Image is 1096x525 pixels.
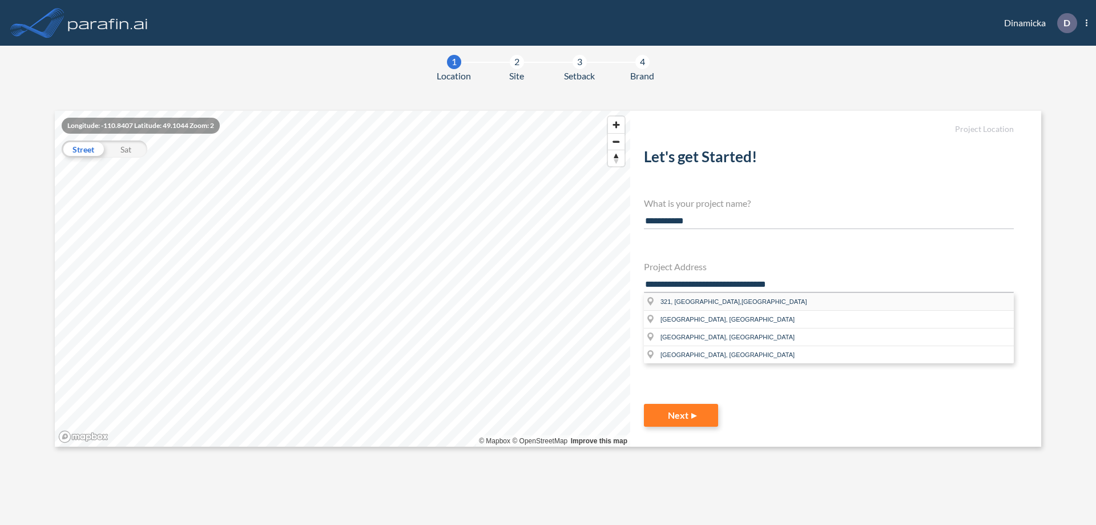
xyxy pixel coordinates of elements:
h2: Let's get Started! [644,148,1014,170]
button: Zoom in [608,117,624,133]
div: Dinamicka [987,13,1087,33]
span: Brand [630,69,654,83]
h5: Project Location [644,125,1014,134]
h4: Project Address [644,261,1014,272]
span: 321, [GEOGRAPHIC_DATA],[GEOGRAPHIC_DATA] [660,298,807,305]
span: Zoom out [608,134,624,150]
canvas: Map [55,111,630,447]
div: 2 [510,55,524,69]
span: [GEOGRAPHIC_DATA], [GEOGRAPHIC_DATA] [660,334,795,340]
p: D [1063,18,1070,28]
div: Sat [104,141,147,158]
span: Setback [564,69,595,83]
a: Mapbox homepage [58,430,108,443]
button: Next [644,404,718,427]
a: OpenStreetMap [512,437,567,445]
div: Longitude: -110.8407 Latitude: 49.1044 Zoom: 2 [62,118,220,134]
h4: What is your project name? [644,198,1014,209]
span: [GEOGRAPHIC_DATA], [GEOGRAPHIC_DATA] [660,316,795,323]
a: Improve this map [571,437,627,445]
a: Mapbox [479,437,510,445]
button: Reset bearing to north [608,150,624,166]
button: Zoom out [608,133,624,150]
span: Location [437,69,471,83]
div: 4 [635,55,650,69]
div: 3 [573,55,587,69]
div: 1 [447,55,461,69]
div: Street [62,141,104,158]
span: [GEOGRAPHIC_DATA], [GEOGRAPHIC_DATA] [660,351,795,358]
img: logo [66,11,150,34]
span: Site [509,69,524,83]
